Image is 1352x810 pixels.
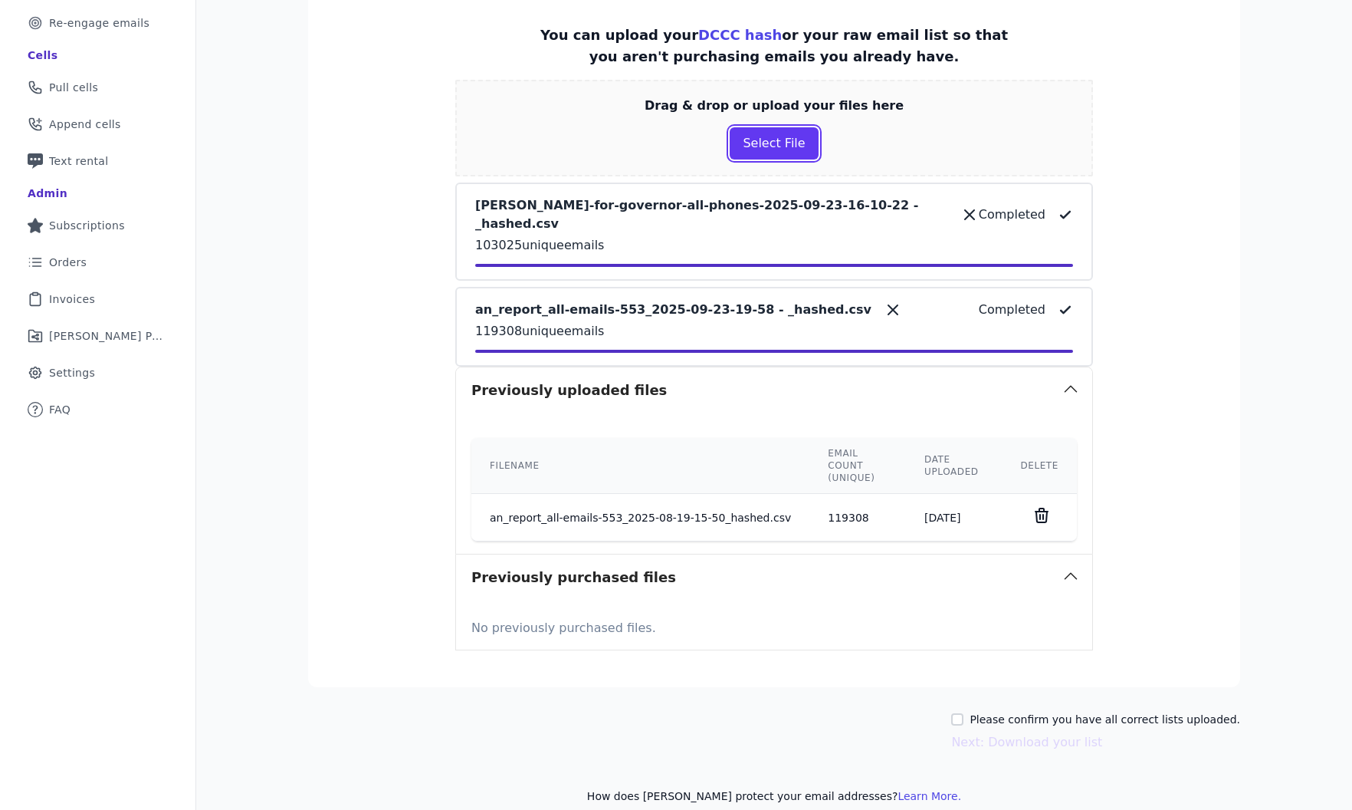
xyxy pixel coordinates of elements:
h3: Previously uploaded files [471,380,667,401]
th: Filename [471,438,809,494]
a: Pull cells [12,71,183,104]
th: Delete [1002,438,1077,494]
h3: Previously purchased files [471,567,676,588]
a: Text rental [12,144,183,178]
a: [PERSON_NAME] Performance [12,319,183,353]
p: 103025 unique emails [475,236,1073,255]
a: Re-engage emails [12,6,183,40]
div: Admin [28,186,67,201]
span: Orders [49,255,87,270]
a: Invoices [12,282,183,316]
a: FAQ [12,393,183,426]
td: an_report_all-emails-553_2025-08-19-15-50_hashed.csv [471,494,809,542]
span: Subscriptions [49,218,125,233]
p: [PERSON_NAME]-for-governor-all-phones-2025-09-23-16-10-22 - _hashed.csv [475,196,948,233]
span: Settings [49,365,95,380]
span: Text rental [49,153,109,169]
span: FAQ [49,402,71,417]
a: Subscriptions [12,209,183,242]
p: 119308 unique emails [475,322,1073,341]
td: 119308 [809,494,906,542]
p: No previously purchased files. [471,613,1077,637]
span: Invoices [49,291,95,307]
button: Select File [730,127,818,160]
p: Drag & drop or upload your files here [645,97,904,115]
button: Previously purchased files [456,555,1092,601]
a: Append cells [12,107,183,141]
p: an_report_all-emails-553_2025-09-23-19-58 - _hashed.csv [475,301,871,319]
td: [DATE] [906,494,1002,542]
span: Append cells [49,117,121,132]
span: [PERSON_NAME] Performance [49,328,165,344]
p: How does [PERSON_NAME] protect your email addresses? [308,789,1240,804]
button: Learn More. [898,789,961,804]
a: Orders [12,245,183,279]
button: Next: Download your list [951,733,1102,752]
p: Completed [979,301,1045,319]
th: Email count (unique) [809,438,906,494]
a: DCCC hash [698,27,782,43]
th: Date uploaded [906,438,1002,494]
span: Re-engage emails [49,15,149,31]
div: Cells [28,48,57,63]
p: You can upload your or your raw email list so that you aren't purchasing emails you already have. [535,25,1013,67]
button: Previously uploaded files [456,367,1092,413]
a: Settings [12,356,183,390]
span: Pull cells [49,80,98,95]
p: Completed [979,206,1045,224]
label: Please confirm you have all correct lists uploaded. [970,712,1240,727]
